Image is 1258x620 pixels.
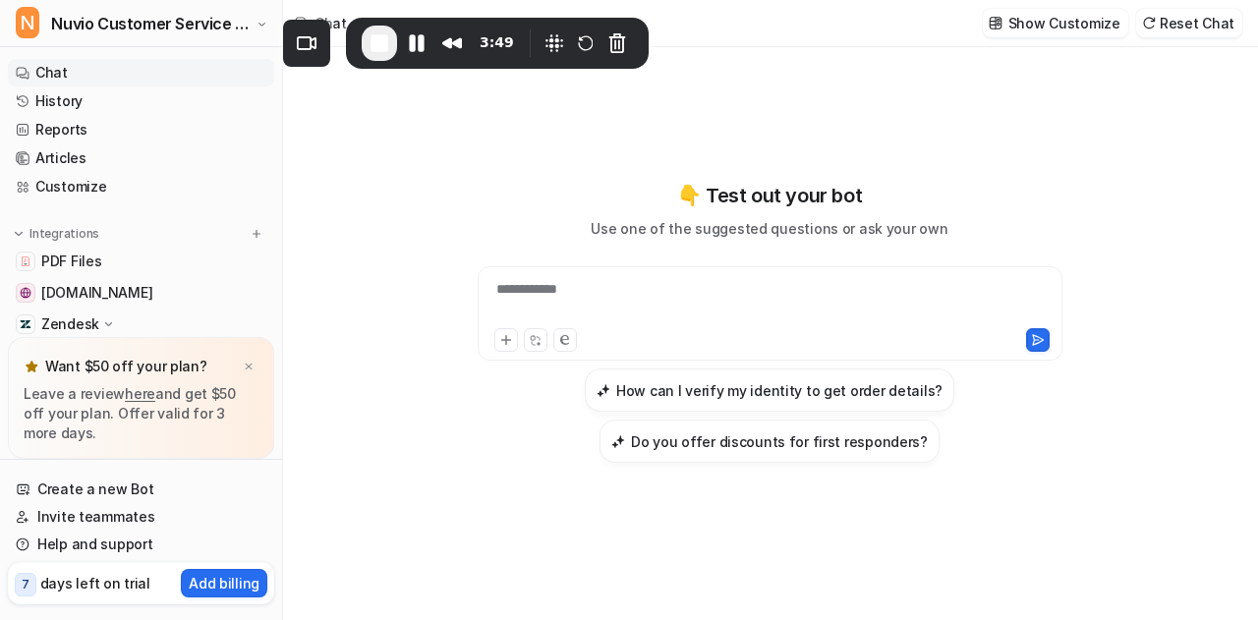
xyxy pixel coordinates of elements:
[40,573,150,593] p: days left on trial
[597,383,610,398] img: How can I verify my identity to get order details?
[16,7,39,38] span: N
[1136,9,1242,37] button: Reset Chat
[983,9,1128,37] button: Show Customize
[611,434,625,449] img: Do you offer discounts for first responders?
[41,314,99,334] p: Zendesk
[585,368,954,412] button: How can I verify my identity to get order details?How can I verify my identity to get order details?
[989,16,1002,30] img: customize
[591,218,947,239] p: Use one of the suggested questions or ask your own
[189,573,259,593] p: Add billing
[181,569,267,597] button: Add billing
[20,255,31,267] img: PDF Files
[29,226,99,242] p: Integrations
[8,279,274,307] a: nuviorecovery.com[DOMAIN_NAME]
[314,13,347,33] div: Chat
[1142,16,1156,30] img: reset
[8,87,274,115] a: History
[8,248,274,275] a: PDF FilesPDF Files
[8,173,274,200] a: Customize
[616,380,943,401] h3: How can I verify my identity to get order details?
[8,531,274,558] a: Help and support
[45,357,207,376] p: Want $50 off your plan?
[20,318,31,330] img: Zendesk
[41,252,101,271] span: PDF Files
[24,384,258,443] p: Leave a review and get $50 off your plan. Offer valid for 3 more days.
[12,227,26,241] img: expand menu
[8,503,274,531] a: Invite teammates
[8,116,274,143] a: Reports
[600,420,940,463] button: Do you offer discounts for first responders?Do you offer discounts for first responders?
[24,359,39,374] img: star
[8,59,274,86] a: Chat
[1008,13,1120,33] p: Show Customize
[8,476,274,503] a: Create a new Bot
[125,385,155,402] a: here
[8,144,274,172] a: Articles
[243,361,255,373] img: x
[41,283,152,303] span: [DOMAIN_NAME]
[631,431,928,452] h3: Do you offer discounts for first responders?
[22,576,29,593] p: 7
[250,227,263,241] img: menu_add.svg
[51,10,251,37] span: Nuvio Customer Service Expert Bot
[20,287,31,299] img: nuviorecovery.com
[677,181,862,210] p: 👇 Test out your bot
[8,224,105,244] button: Integrations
